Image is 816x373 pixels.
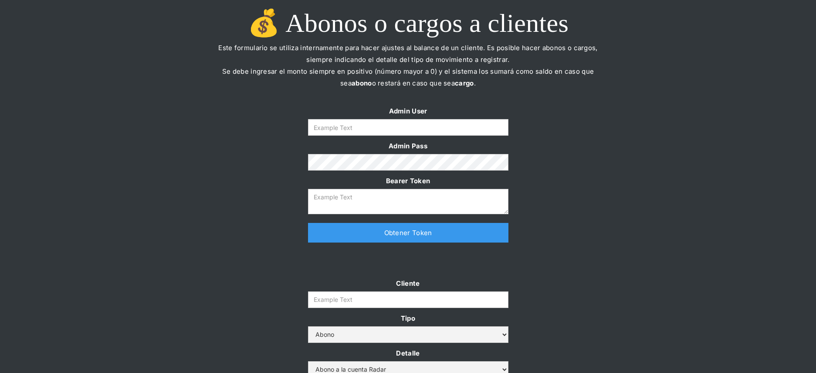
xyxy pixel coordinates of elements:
label: Admin Pass [308,140,508,152]
strong: cargo [455,79,474,87]
input: Example Text [308,291,508,308]
form: Form [308,105,508,214]
label: Admin User [308,105,508,117]
h1: 💰 Abonos o cargos a clientes [212,9,604,38]
label: Detalle [308,347,508,359]
label: Cliente [308,277,508,289]
strong: abono [352,79,372,87]
a: Obtener Token [308,223,508,243]
p: Este formulario se utiliza internamente para hacer ajustes al balance de un cliente. Es posible h... [212,42,604,101]
label: Tipo [308,312,508,324]
label: Bearer Token [308,175,508,187]
input: Example Text [308,119,508,136]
